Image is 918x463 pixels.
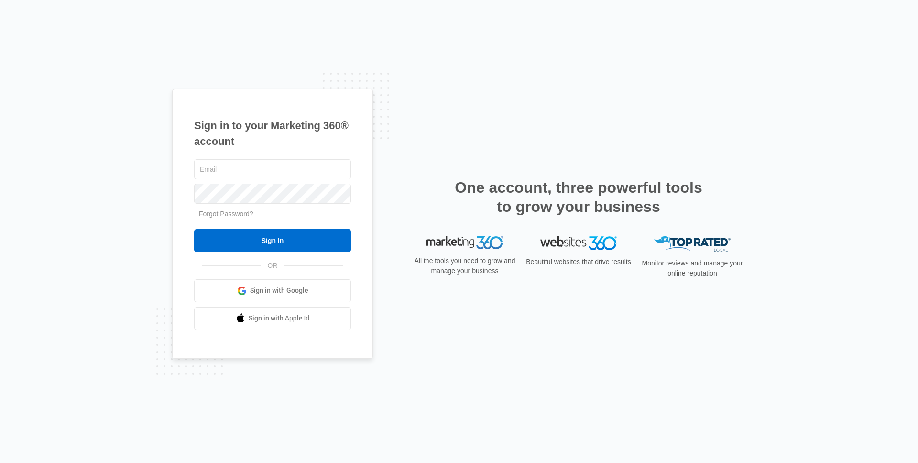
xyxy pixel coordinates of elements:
[194,229,351,252] input: Sign In
[194,307,351,330] a: Sign in with Apple Id
[261,261,284,271] span: OR
[194,118,351,149] h1: Sign in to your Marketing 360® account
[452,178,705,216] h2: One account, three powerful tools to grow your business
[250,286,308,296] span: Sign in with Google
[654,236,731,252] img: Top Rated Local
[411,256,518,276] p: All the tools you need to grow and manage your business
[426,236,503,250] img: Marketing 360
[199,210,253,218] a: Forgot Password?
[194,279,351,302] a: Sign in with Google
[639,258,746,278] p: Monitor reviews and manage your online reputation
[249,313,310,323] span: Sign in with Apple Id
[194,159,351,179] input: Email
[525,257,632,267] p: Beautiful websites that drive results
[540,236,617,250] img: Websites 360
